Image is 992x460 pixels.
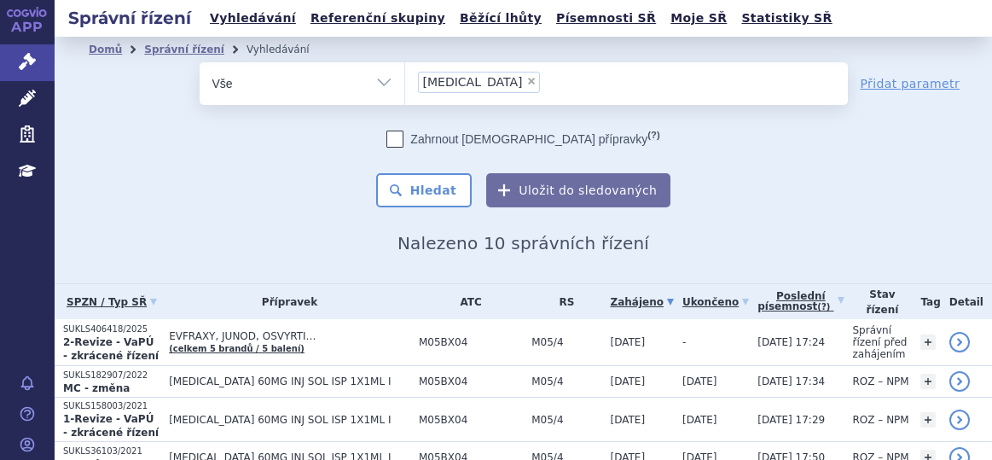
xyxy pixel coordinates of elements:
a: Vyhledávání [205,7,301,30]
span: [DATE] [610,376,645,387]
a: + [920,412,936,428]
span: [MEDICAL_DATA] 60MG INJ SOL ISP 1X1ML I [169,376,410,387]
strong: MC - změna [63,382,130,394]
a: Přidat parametr [861,75,960,92]
button: Uložit do sledovaných [486,173,670,207]
p: SUKLS406418/2025 [63,323,160,335]
p: SUKLS158003/2021 [63,400,160,412]
a: detail [949,371,970,392]
th: Stav řízení [844,284,913,319]
span: [DATE] [610,336,645,348]
span: [DATE] 17:29 [757,414,825,426]
a: + [920,374,936,389]
a: Statistiky SŘ [736,7,837,30]
strong: 1-Revize - VaPÚ - zkrácené řízení [63,413,159,439]
p: SUKLS182907/2022 [63,370,160,381]
strong: 2-Revize - VaPÚ - zkrácené řízení [63,336,159,362]
span: M05/4 [531,414,601,426]
span: [DATE] [610,414,645,426]
li: Vyhledávání [247,37,332,62]
span: Nalezeno 10 správních řízení [397,233,649,253]
h2: Správní řízení [55,6,205,30]
span: [MEDICAL_DATA] 60MG INJ SOL ISP 1X1ML I [169,414,410,426]
th: RS [523,284,601,319]
a: Běžící lhůty [455,7,547,30]
span: [DATE] 17:34 [757,376,825,387]
span: M05/4 [531,336,601,348]
a: Referenční skupiny [305,7,450,30]
a: Správní řízení [144,44,224,55]
span: × [526,76,537,86]
a: SPZN / Typ SŘ [63,290,160,314]
a: Zahájeno [610,290,673,314]
a: Moje SŘ [665,7,732,30]
span: [DATE] [682,414,717,426]
span: Správní řízení před zahájením [853,324,908,360]
a: Ukončeno [682,290,749,314]
span: ROZ – NPM [853,376,909,387]
span: [DATE] [682,376,717,387]
abbr: (?) [647,130,659,141]
th: Detail [941,284,992,319]
a: detail [949,410,970,430]
th: ATC [410,284,523,319]
th: Přípravek [160,284,410,319]
a: Písemnosti SŘ [551,7,661,30]
p: SUKLS36103/2021 [63,445,160,457]
a: Poslednípísemnost(?) [757,284,844,319]
span: ROZ – NPM [853,414,909,426]
th: Tag [912,284,940,319]
a: Domů [89,44,122,55]
label: Zahrnout [DEMOGRAPHIC_DATA] přípravky [386,131,659,148]
a: + [920,335,936,350]
span: M05BX04 [419,414,523,426]
span: M05/4 [531,376,601,387]
span: M05BX04 [419,336,523,348]
span: [DATE] 17:24 [757,336,825,348]
abbr: (?) [817,302,830,312]
span: M05BX04 [419,376,523,387]
a: detail [949,332,970,352]
span: EVFRAXY, JUNOD, OSVYRTI… [169,330,410,342]
button: Hledat [376,173,473,207]
input: [MEDICAL_DATA] [545,71,554,92]
span: [MEDICAL_DATA] [423,76,523,88]
span: - [682,336,686,348]
a: (celkem 5 brandů / 5 balení) [169,344,305,353]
